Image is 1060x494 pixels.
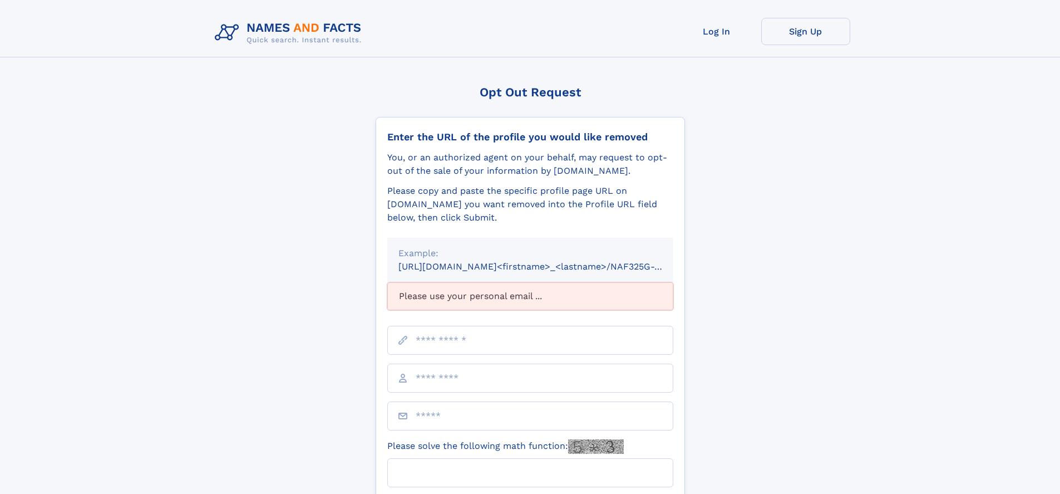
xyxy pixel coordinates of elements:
div: Opt Out Request [376,85,685,99]
div: Example: [398,247,662,260]
div: Please use your personal email ... [387,282,673,310]
div: Please copy and paste the specific profile page URL on [DOMAIN_NAME] you want removed into the Pr... [387,184,673,224]
small: [URL][DOMAIN_NAME]<firstname>_<lastname>/NAF325G-xxxxxxxx [398,261,694,272]
label: Please solve the following math function: [387,439,624,454]
div: Enter the URL of the profile you would like removed [387,131,673,143]
a: Log In [672,18,761,45]
div: You, or an authorized agent on your behalf, may request to opt-out of the sale of your informatio... [387,151,673,178]
a: Sign Up [761,18,850,45]
img: Logo Names and Facts [210,18,371,48]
